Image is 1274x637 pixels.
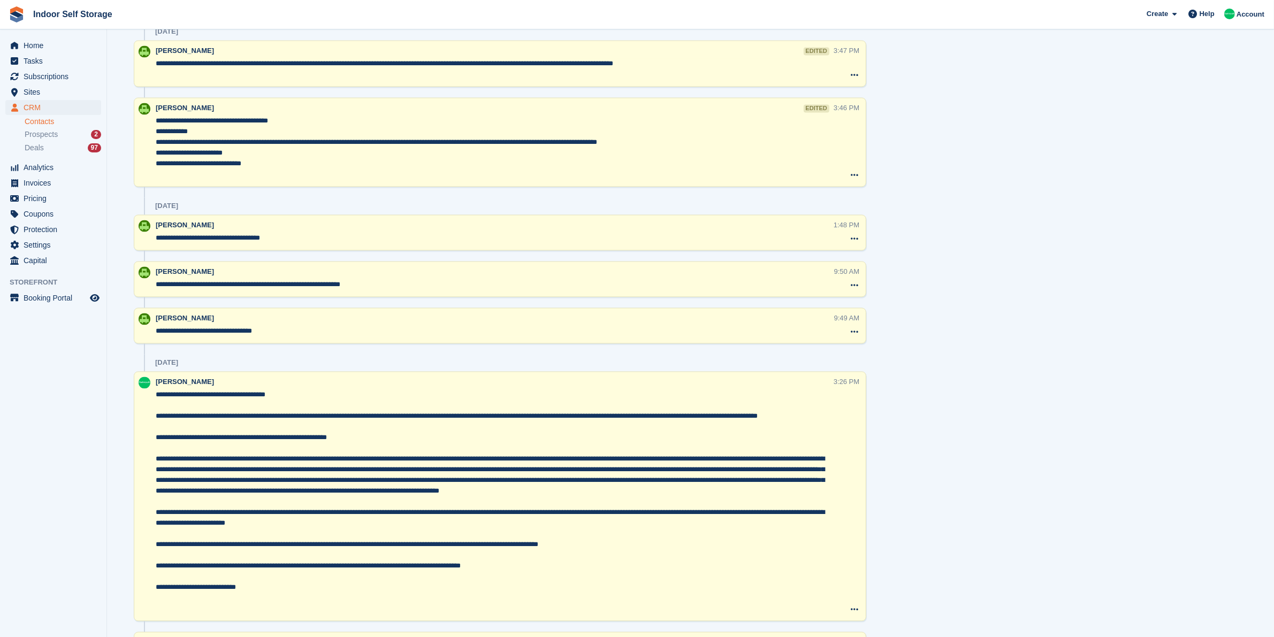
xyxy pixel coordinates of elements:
[5,253,101,268] a: menu
[804,104,829,112] div: edited
[5,206,101,221] a: menu
[139,220,150,232] img: Helen Wilson
[5,175,101,190] a: menu
[156,267,214,275] span: [PERSON_NAME]
[25,143,44,153] span: Deals
[139,266,150,278] img: Helen Wilson
[5,191,101,206] a: menu
[25,117,101,127] a: Contacts
[5,38,101,53] a: menu
[156,378,214,386] span: [PERSON_NAME]
[156,314,214,322] span: [PERSON_NAME]
[24,253,88,268] span: Capital
[88,143,101,152] div: 97
[24,206,88,221] span: Coupons
[24,85,88,99] span: Sites
[834,220,859,230] div: 1:48 PM
[91,130,101,139] div: 2
[24,53,88,68] span: Tasks
[1147,9,1168,19] span: Create
[24,160,88,175] span: Analytics
[5,85,101,99] a: menu
[139,45,150,57] img: Helen Wilson
[155,202,178,210] div: [DATE]
[24,222,88,237] span: Protection
[5,69,101,84] a: menu
[24,237,88,252] span: Settings
[834,313,860,323] div: 9:49 AM
[156,47,214,55] span: [PERSON_NAME]
[156,104,214,112] span: [PERSON_NAME]
[155,27,178,36] div: [DATE]
[29,5,117,23] a: Indoor Self Storage
[139,103,150,114] img: Helen Wilson
[25,142,101,154] a: Deals 97
[24,175,88,190] span: Invoices
[5,160,101,175] a: menu
[139,313,150,325] img: Helen Wilson
[24,290,88,305] span: Booking Portal
[155,358,178,367] div: [DATE]
[5,53,101,68] a: menu
[25,129,101,140] a: Prospects 2
[5,222,101,237] a: menu
[834,266,860,277] div: 9:50 AM
[834,377,859,387] div: 3:26 PM
[834,45,859,56] div: 3:47 PM
[25,129,58,140] span: Prospects
[24,38,88,53] span: Home
[24,100,88,115] span: CRM
[5,237,101,252] a: menu
[88,291,101,304] a: Preview store
[5,100,101,115] a: menu
[1237,9,1264,20] span: Account
[1200,9,1215,19] span: Help
[834,103,859,113] div: 3:46 PM
[1224,9,1235,19] img: Helen Nicholls
[5,290,101,305] a: menu
[804,47,829,55] div: edited
[9,6,25,22] img: stora-icon-8386f47178a22dfd0bd8f6a31ec36ba5ce8667c1dd55bd0f319d3a0aa187defe.svg
[24,69,88,84] span: Subscriptions
[24,191,88,206] span: Pricing
[10,277,106,288] span: Storefront
[139,377,150,388] img: Helen Nicholls
[156,221,214,229] span: [PERSON_NAME]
